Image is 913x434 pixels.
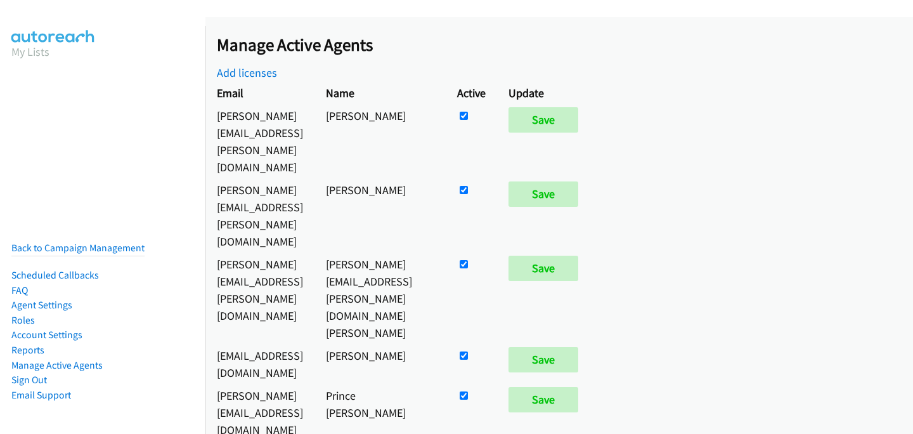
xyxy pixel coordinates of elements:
td: [PERSON_NAME] [314,344,446,384]
input: Save [508,107,578,133]
input: Save [508,387,578,412]
iframe: Checklist [806,379,903,424]
td: [PERSON_NAME][EMAIL_ADDRESS][PERSON_NAME][DOMAIN_NAME] [205,104,314,178]
td: [PERSON_NAME][EMAIL_ADDRESS][PERSON_NAME][DOMAIN_NAME] [205,253,314,344]
th: Email [205,81,314,104]
a: Sign Out [11,374,47,386]
td: [EMAIL_ADDRESS][DOMAIN_NAME] [205,344,314,384]
th: Active [446,81,497,104]
iframe: Resource Center [877,166,913,267]
a: Roles [11,314,35,326]
a: Email Support [11,389,71,401]
input: Save [508,347,578,372]
td: [PERSON_NAME][EMAIL_ADDRESS][PERSON_NAME][DOMAIN_NAME] [PERSON_NAME] [314,253,446,344]
input: Save [508,256,578,281]
th: Update [497,81,595,104]
input: Save [508,181,578,207]
td: [PERSON_NAME] [314,178,446,253]
a: Account Settings [11,329,82,341]
a: My Lists [11,44,49,59]
td: [PERSON_NAME][EMAIL_ADDRESS][PERSON_NAME][DOMAIN_NAME] [205,178,314,253]
h2: Manage Active Agents [217,34,913,56]
th: Name [314,81,446,104]
a: Back to Campaign Management [11,242,145,254]
a: Reports [11,344,44,356]
a: Add licenses [217,65,277,80]
a: Scheduled Callbacks [11,269,99,281]
a: FAQ [11,284,28,296]
td: [PERSON_NAME] [314,104,446,178]
a: Manage Active Agents [11,359,103,371]
a: Agent Settings [11,299,72,311]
